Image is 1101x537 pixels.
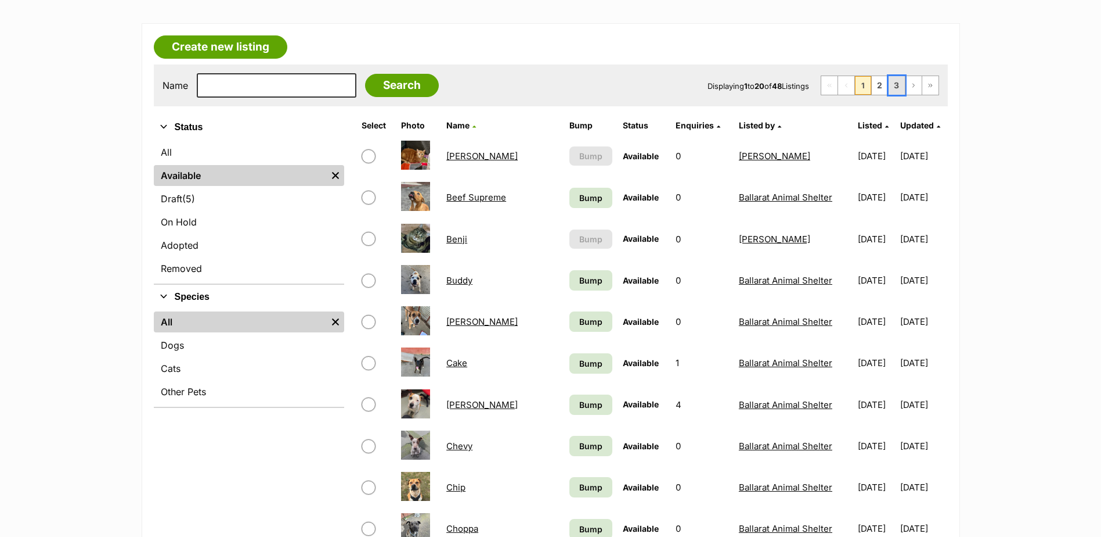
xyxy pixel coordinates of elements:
[739,120,781,130] a: Listed by
[821,76,838,95] span: First page
[154,188,344,209] a: Draft
[900,343,946,383] td: [DATE]
[922,76,938,95] a: Last page
[154,289,344,305] button: Species
[446,523,478,534] a: Choppa
[569,395,612,415] a: Bump
[154,139,344,284] div: Status
[365,74,439,97] input: Search
[579,399,602,411] span: Bump
[569,353,612,374] a: Bump
[853,260,899,300] td: [DATE]
[707,81,809,91] span: Displaying to of Listings
[579,233,602,245] span: Bump
[838,76,854,95] span: Previous page
[154,258,344,279] a: Removed
[739,482,832,493] a: Ballarat Animal Shelter
[154,335,344,356] a: Dogs
[154,212,344,232] a: On Hold
[900,385,946,425] td: [DATE]
[671,302,733,342] td: 0
[900,426,946,466] td: [DATE]
[154,120,344,135] button: Status
[858,120,889,130] a: Listed
[853,467,899,507] td: [DATE]
[671,219,733,259] td: 0
[623,275,659,285] span: Available
[446,151,518,162] a: [PERSON_NAME]
[623,192,659,202] span: Available
[900,136,946,176] td: [DATE]
[671,426,733,466] td: 0
[446,275,472,286] a: Buddy
[739,234,810,245] a: [PERSON_NAME]
[739,192,832,203] a: Ballarat Animal Shelter
[565,116,617,135] th: Bump
[182,192,195,206] span: (5)
[623,399,659,409] span: Available
[154,358,344,379] a: Cats
[569,477,612,497] a: Bump
[154,142,344,163] a: All
[569,270,612,291] a: Bump
[676,120,714,130] span: translation missing: en.admin.listings.index.attributes.enquiries
[671,467,733,507] td: 0
[623,234,659,244] span: Available
[446,399,518,410] a: [PERSON_NAME]
[154,312,327,332] a: All
[623,358,659,368] span: Available
[889,76,905,95] a: Page 3
[569,230,612,249] button: Bump
[853,343,899,383] td: [DATE]
[154,35,287,59] a: Create new listing
[623,482,659,492] span: Available
[579,316,602,328] span: Bump
[154,235,344,256] a: Adopted
[853,177,899,217] td: [DATE]
[671,343,733,383] td: 1
[821,76,939,95] nav: Pagination
[858,120,882,130] span: Listed
[327,165,344,186] a: Remove filter
[671,385,733,425] td: 4
[569,146,612,166] button: Bump
[327,312,344,332] a: Remove filter
[154,165,327,186] a: Available
[446,192,506,203] a: Beef Supreme
[739,399,832,410] a: Ballarat Animal Shelter
[853,136,899,176] td: [DATE]
[853,219,899,259] td: [DATE]
[772,81,782,91] strong: 48
[623,524,659,534] span: Available
[739,316,832,327] a: Ballarat Animal Shelter
[739,151,810,162] a: [PERSON_NAME]
[676,120,720,130] a: Enquiries
[671,177,733,217] td: 0
[579,357,602,370] span: Bump
[579,523,602,535] span: Bump
[739,523,832,534] a: Ballarat Animal Shelter
[900,260,946,300] td: [DATE]
[154,309,344,407] div: Species
[446,120,470,130] span: Name
[618,116,670,135] th: Status
[739,120,775,130] span: Listed by
[569,188,612,208] a: Bump
[739,275,832,286] a: Ballarat Animal Shelter
[739,441,832,452] a: Ballarat Animal Shelter
[671,260,733,300] td: 0
[623,317,659,327] span: Available
[900,302,946,342] td: [DATE]
[900,219,946,259] td: [DATE]
[623,441,659,451] span: Available
[446,357,467,368] a: Cake
[446,441,472,452] a: Chevy
[739,357,832,368] a: Ballarat Animal Shelter
[900,120,934,130] span: Updated
[579,192,602,204] span: Bump
[446,482,465,493] a: Chip
[579,440,602,452] span: Bump
[579,274,602,287] span: Bump
[446,120,476,130] a: Name
[396,116,441,135] th: Photo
